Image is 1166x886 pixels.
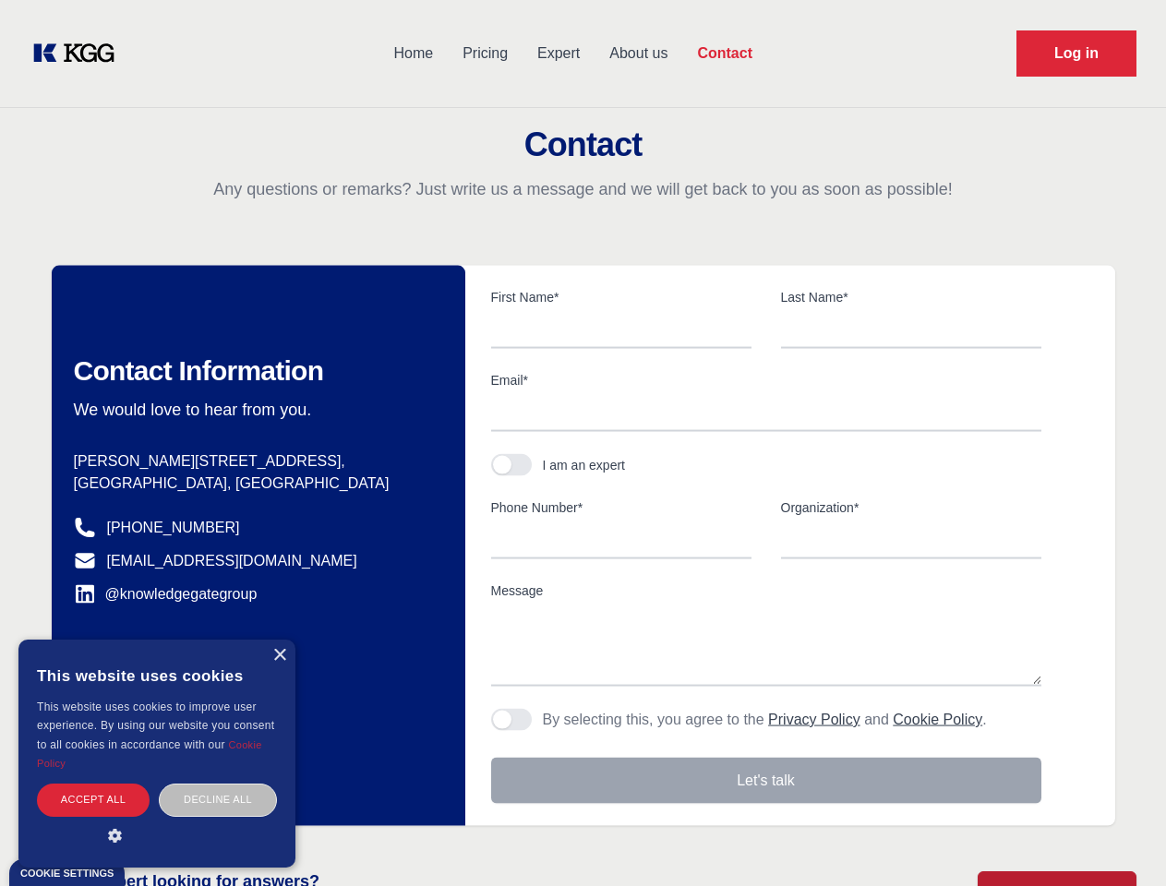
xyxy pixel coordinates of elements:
[1074,797,1166,886] iframe: Chat Widget
[491,758,1041,804] button: Let's talk
[543,709,987,731] p: By selecting this, you agree to the and .
[491,498,751,517] label: Phone Number*
[74,583,258,605] a: @knowledgegategroup
[74,473,436,495] p: [GEOGRAPHIC_DATA], [GEOGRAPHIC_DATA]
[523,30,595,78] a: Expert
[379,30,448,78] a: Home
[893,712,982,727] a: Cookie Policy
[30,39,129,68] a: KOL Knowledge Platform: Talk to Key External Experts (KEE)
[37,700,274,751] span: This website uses cookies to improve user experience. By using our website you consent to all coo...
[107,517,240,539] a: [PHONE_NUMBER]
[1016,30,1136,77] a: Request Demo
[595,30,682,78] a: About us
[159,784,277,816] div: Decline all
[37,784,150,816] div: Accept all
[491,581,1041,600] label: Message
[781,288,1041,306] label: Last Name*
[107,550,357,572] a: [EMAIL_ADDRESS][DOMAIN_NAME]
[682,30,767,78] a: Contact
[448,30,523,78] a: Pricing
[543,456,626,474] div: I am an expert
[37,653,277,698] div: This website uses cookies
[768,712,860,727] a: Privacy Policy
[37,739,262,769] a: Cookie Policy
[74,354,436,388] h2: Contact Information
[22,126,1144,163] h2: Contact
[781,498,1041,517] label: Organization*
[74,399,436,421] p: We would love to hear from you.
[22,178,1144,200] p: Any questions or remarks? Just write us a message and we will get back to you as soon as possible!
[74,450,436,473] p: [PERSON_NAME][STREET_ADDRESS],
[491,288,751,306] label: First Name*
[491,371,1041,389] label: Email*
[20,868,114,879] div: Cookie settings
[272,649,286,663] div: Close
